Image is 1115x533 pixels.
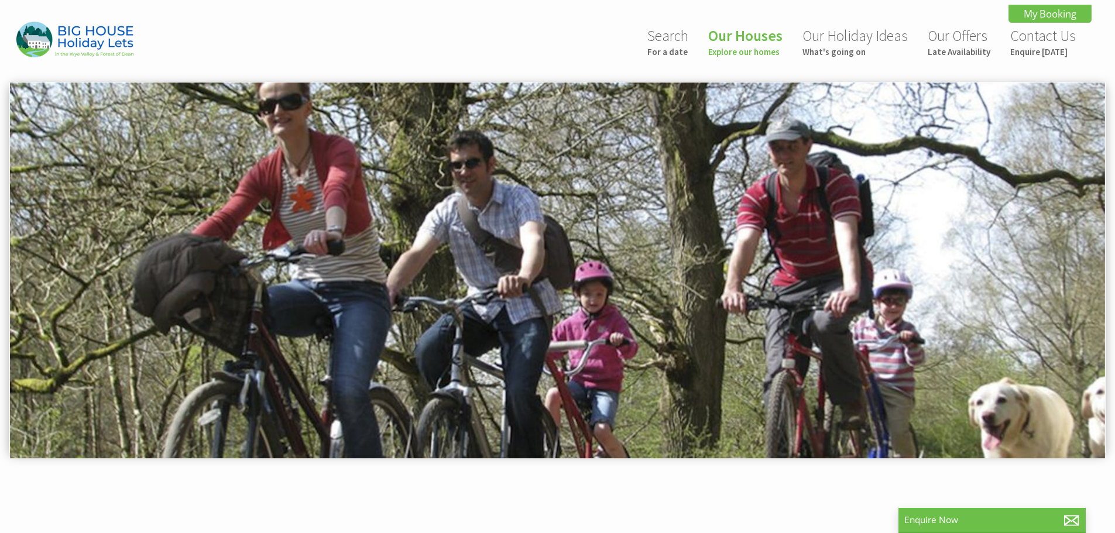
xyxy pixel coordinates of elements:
[708,46,783,57] small: Explore our homes
[1008,5,1092,23] a: My Booking
[928,26,990,57] a: Our OffersLate Availability
[928,46,990,57] small: Late Availability
[708,26,783,57] a: Our HousesExplore our homes
[647,26,688,57] a: SearchFor a date
[904,514,1080,526] p: Enquire Now
[802,26,908,57] a: Our Holiday IdeasWhat's going on
[16,22,133,57] img: Big House Holiday Lets
[802,46,908,57] small: What's going on
[647,46,688,57] small: For a date
[1010,26,1076,57] a: Contact UsEnquire [DATE]
[1010,46,1076,57] small: Enquire [DATE]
